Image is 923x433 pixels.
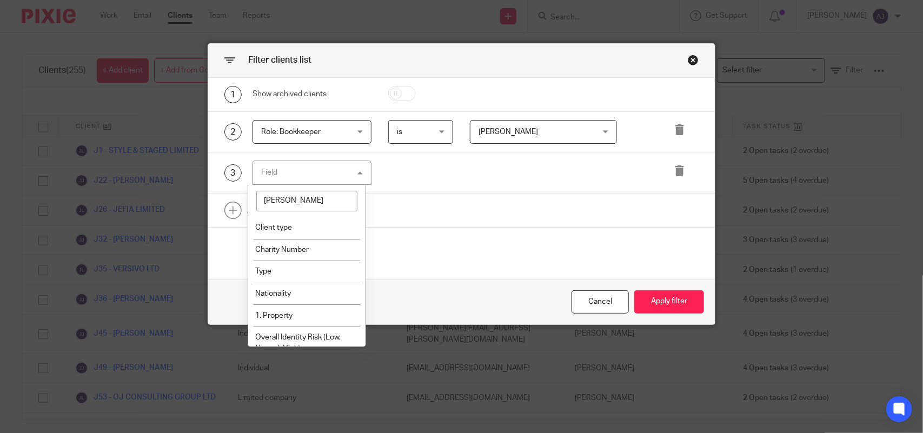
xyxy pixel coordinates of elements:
[688,55,699,65] div: Close this dialog window
[572,290,629,314] div: Close this dialog window
[261,128,321,136] span: Role: Bookkeeper
[255,224,292,231] span: Client type
[255,312,293,319] span: 1. Property
[248,56,311,64] span: Filter clients list
[256,191,357,211] input: Search options...
[255,268,271,275] span: Type
[634,290,704,314] button: Apply filter
[224,86,242,103] div: 1
[224,123,242,141] div: 2
[479,128,538,136] span: [PERSON_NAME]
[255,246,309,254] span: Charity Number
[253,89,371,99] div: Show archived clients
[255,334,341,352] span: Overall Identity Risk (Low, Normal, High)
[397,128,402,136] span: is
[261,169,277,176] div: Field
[255,290,291,297] span: Nationality
[224,164,242,182] div: 3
